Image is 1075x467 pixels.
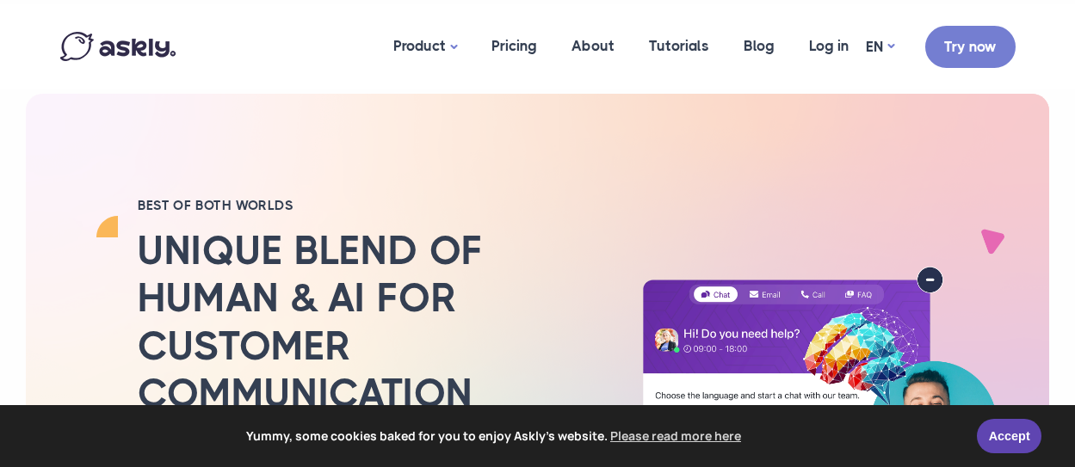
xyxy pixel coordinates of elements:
[632,4,726,88] a: Tutorials
[138,227,602,417] h2: Unique blend of human & AI for customer communication
[977,419,1041,453] a: Accept
[376,4,474,89] a: Product
[60,32,176,61] img: Askly
[925,26,1016,68] a: Try now
[554,4,632,88] a: About
[866,34,894,59] a: EN
[608,423,744,449] a: learn more about cookies
[474,4,554,88] a: Pricing
[138,197,602,214] h2: BEST OF BOTH WORLDS
[726,4,792,88] a: Blog
[25,423,965,449] span: Yummy, some cookies baked for you to enjoy Askly's website.
[792,4,866,88] a: Log in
